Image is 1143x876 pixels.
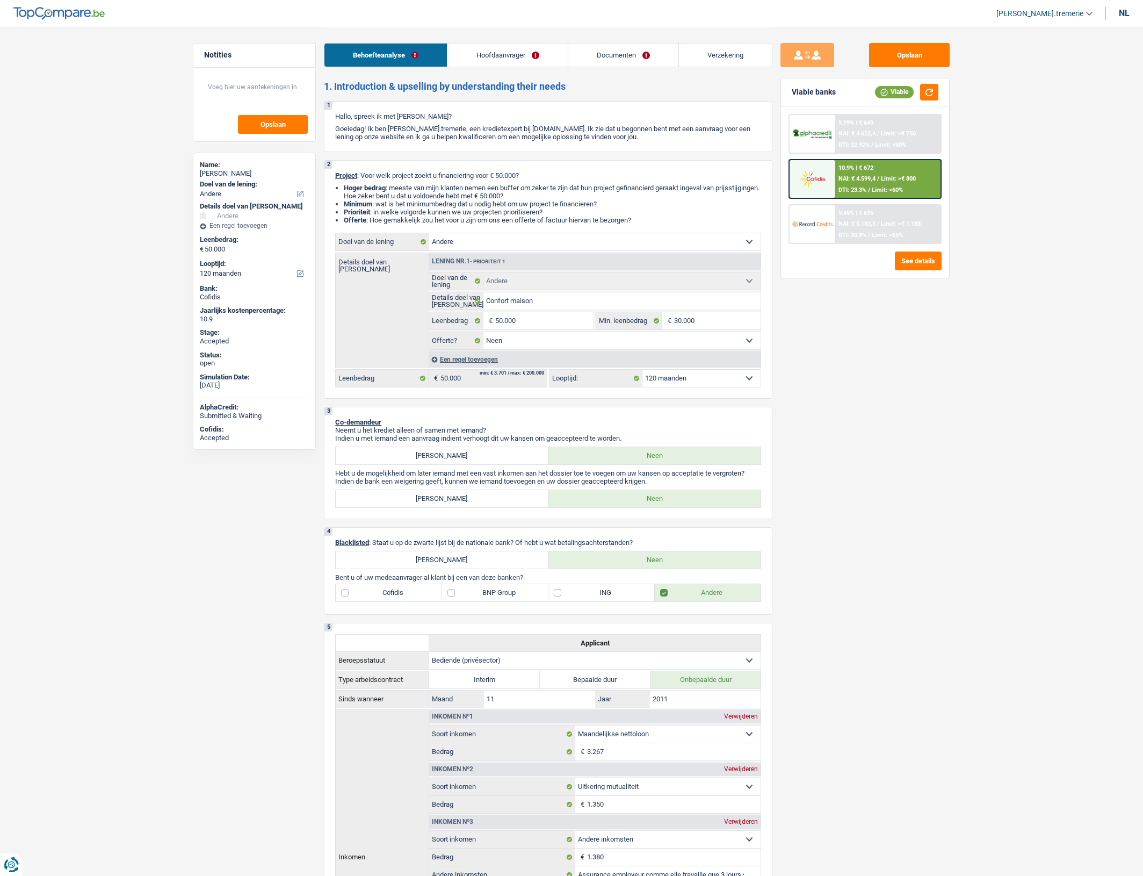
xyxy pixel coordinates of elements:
[595,691,650,708] label: Jaar
[875,86,914,98] div: Viable
[548,584,655,601] label: ING
[335,469,761,477] p: Hebt u de mogelijkheid om later iemand met een vast inkomen aan het dossier toe te voegen om uw k...
[336,651,429,669] th: Beroepsstatuut
[881,220,921,227] span: Limit: >€ 1.183
[344,208,761,216] li: : in welke volgorde kunnen we uw projecten prioritiseren?
[429,778,575,795] label: Soort inkomen
[335,538,761,547] p: : Staat u op de zwarte lijst bij de nationale bank? Of hebt u wat betalingsachterstanden?
[336,370,429,387] label: Leenbedrag
[429,818,476,825] div: Inkomen nº3
[548,551,761,569] label: Neen
[200,235,307,244] label: Leenbedrag:
[344,200,372,208] strong: Minimum
[200,425,309,434] div: Cofidis:
[200,351,309,360] div: Status:
[575,796,587,813] span: €
[238,115,308,134] button: Opslaan
[429,766,476,772] div: Inkomen nº2
[344,184,761,200] li: : meeste van mijn klanten nemen een buffer om zeker te zijn dat hun project gefinancierd geraakt ...
[324,623,332,631] div: 5
[324,528,332,536] div: 4
[335,538,369,547] span: Blacklisted
[868,232,870,239] span: /
[429,258,508,265] div: Lening nr.1
[655,584,761,601] label: Andere
[838,186,866,193] span: DTI: 23.3%
[200,161,309,169] div: Name:
[1119,8,1130,18] div: nl
[838,130,876,137] span: NAI: € 4.622,4
[344,184,386,192] strong: Hoger bedrag
[429,312,483,329] label: Leenbedrag
[200,260,307,268] label: Looptijd:
[324,407,332,415] div: 3
[838,210,873,217] div: 9.45% | € 635
[336,233,429,250] label: Doel van de lening
[872,186,903,193] span: Limit: <60%
[336,671,429,688] th: Type arbeidscontract
[261,121,286,128] span: Opslaan
[200,434,309,442] div: Accepted
[336,690,429,708] th: Sinds wanneer
[792,214,832,234] img: Record Credits
[838,164,873,171] div: 10.9% | € 672
[540,671,650,688] label: Bepaalde duur
[881,175,916,182] span: Limit: >€ 800
[988,5,1093,23] a: [PERSON_NAME].tremerie
[838,220,876,227] span: NAI: € 5.183,3
[344,200,761,208] li: : wat is het minimumbedrag dat u nodig hebt om uw project te financieren?
[200,180,307,189] label: Doel van de lening:
[429,831,575,848] label: Soort inkomen
[336,490,548,507] label: [PERSON_NAME]
[429,713,476,720] div: Inkomen nº1
[336,551,548,569] label: [PERSON_NAME]
[838,141,870,148] span: DTI: 22.92%
[200,337,309,346] div: Accepted
[200,373,309,382] div: Simulation Date:
[721,713,761,720] div: Verwijderen
[548,490,761,507] label: Neen
[429,671,540,688] label: Interim
[344,216,366,224] span: Offerte
[200,202,309,211] div: Details doel van [PERSON_NAME]
[200,381,309,390] div: [DATE]
[838,232,866,239] span: DTI: 20.8%
[484,691,595,708] input: MM
[324,44,447,67] a: Behoefteanalyse
[679,44,772,67] a: Verzekering
[868,186,870,193] span: /
[429,691,484,708] label: Maand
[662,312,674,329] span: €
[877,220,879,227] span: /
[200,222,309,229] div: Een regel toevoegen
[872,232,903,239] span: Limit: <65%
[429,332,483,349] label: Offerte?
[200,169,309,178] div: [PERSON_NAME]
[335,434,761,442] p: Indien u met iemand een aanvraag indient verhoogt dit uw kansen om geaccepteerd te worden.
[200,293,309,301] div: Cofidis
[200,328,309,337] div: Stage:
[344,208,370,216] strong: Prioriteit
[324,102,332,110] div: 1
[575,743,587,760] span: €
[871,141,873,148] span: /
[429,272,483,290] label: Doel van de lening
[838,175,876,182] span: NAI: € 4.599,4
[429,743,575,760] label: Bedrag
[200,245,204,254] span: €
[429,351,761,367] div: Een regel toevoegen
[204,51,305,60] h5: Notities
[442,584,548,601] label: BNP Group
[344,216,761,224] li: : Hoe gemakkelijk zou het voor u zijn om ons een offerte of factuur hiervan te bezorgen?
[721,766,761,772] div: Verwijderen
[335,418,381,426] span: Co-demandeur
[447,44,567,67] a: Hoofdaanvrager
[575,849,587,866] span: €
[470,259,505,264] span: - Prioriteit 1
[429,849,575,866] label: Bedrag
[335,171,357,179] span: Project
[336,584,442,601] label: Cofidis
[650,691,761,708] input: JJJJ
[429,796,575,813] label: Bedrag
[650,671,761,688] label: Onbepaalde duur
